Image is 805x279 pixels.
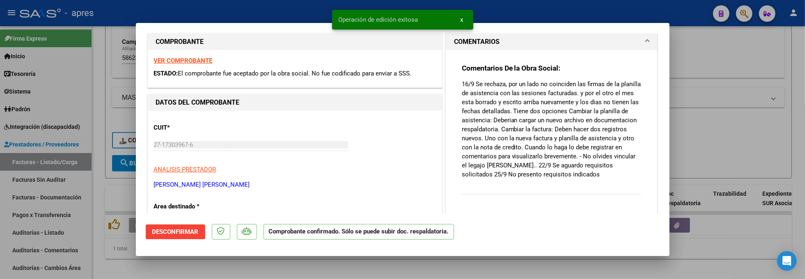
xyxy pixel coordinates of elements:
[454,12,470,27] button: x
[178,70,412,77] span: El comprobante fue aceptado por la obra social. No fue codificado para enviar a SSS.
[446,50,658,216] div: COMENTARIOS
[152,228,199,236] span: Desconfirmar
[154,70,178,77] span: ESTADO:
[154,202,239,211] p: Area destinado *
[462,64,561,72] strong: Comentarios De la Obra Social:
[461,16,463,23] span: x
[154,180,436,190] p: [PERSON_NAME] [PERSON_NAME]
[446,34,658,50] mat-expansion-panel-header: COMENTARIOS
[154,57,213,64] a: VER COMPROBANTE
[146,224,205,239] button: Desconfirmar
[339,16,418,24] span: Operación de edición exitosa
[154,123,239,133] p: CUIT
[462,80,642,179] p: 16/9 Se rechaza, por un lado no coinciden las firmas de la planilla de asistencia con las sesione...
[156,98,240,106] strong: DATOS DEL COMPROBANTE
[156,38,204,46] strong: COMPROBANTE
[154,166,216,173] span: ANALISIS PRESTADOR
[264,224,454,240] p: Comprobante confirmado. Sólo se puede subir doc. respaldatoria.
[777,251,797,271] div: Open Intercom Messenger
[454,37,500,47] h1: COMENTARIOS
